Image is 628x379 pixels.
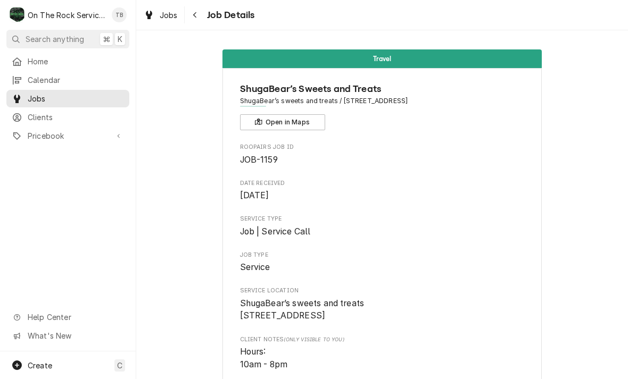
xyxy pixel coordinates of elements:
span: Service [240,262,270,272]
span: Help Center [28,311,123,323]
div: Job Type [240,251,525,274]
button: Search anything⌘K [6,30,129,48]
div: O [10,7,24,22]
span: K [118,33,122,45]
span: Name [240,82,525,96]
span: ShugaBear’s sweets and treats [STREET_ADDRESS] [240,298,365,321]
button: Navigate back [187,6,204,23]
span: What's New [28,330,123,341]
span: Job Type [240,251,525,259]
span: Job Details [204,8,255,22]
span: C [117,360,122,371]
div: TB [112,7,127,22]
span: Address [240,96,525,106]
span: [object Object] [240,346,525,370]
div: Status [222,49,542,68]
span: Jobs [28,93,124,104]
a: Go to Pricebook [6,127,129,145]
span: Date Received [240,179,525,188]
span: Create [28,361,52,370]
span: Jobs [160,10,178,21]
div: On The Rock Services [28,10,106,21]
a: Jobs [139,6,182,24]
span: Service Location [240,297,525,322]
span: Client Notes [240,335,525,344]
div: [object Object] [240,335,525,371]
span: Home [28,56,124,67]
a: Home [6,53,129,70]
a: Go to What's New [6,327,129,344]
div: Service Location [240,287,525,322]
span: Roopairs Job ID [240,154,525,166]
span: (Only Visible to You) [284,336,344,342]
span: [DATE] [240,190,269,200]
span: Service Type [240,215,525,223]
span: Roopairs Job ID [240,143,525,151]
span: Service Location [240,287,525,295]
div: Todd Brady's Avatar [112,7,127,22]
span: Hours: 10am - 8pm [240,347,288,369]
span: Service Type [240,225,525,238]
span: Job | Service Call [240,226,311,237]
span: Travel [373,55,392,62]
div: Service Type [240,215,525,238]
div: Client Information [240,82,525,130]
div: Roopairs Job ID [240,143,525,166]
a: Calendar [6,71,129,89]
span: Date Received [240,189,525,202]
span: Clients [28,112,124,123]
span: Search anything [26,33,84,45]
a: Jobs [6,90,129,107]
a: Go to Help Center [6,308,129,326]
span: Pricebook [28,130,108,141]
span: Job Type [240,261,525,274]
button: Open in Maps [240,114,325,130]
span: Calendar [28,74,124,86]
span: ⌘ [103,33,110,45]
div: Date Received [240,179,525,202]
span: JOB-1159 [240,155,278,165]
a: Clients [6,108,129,126]
div: On The Rock Services's Avatar [10,7,24,22]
